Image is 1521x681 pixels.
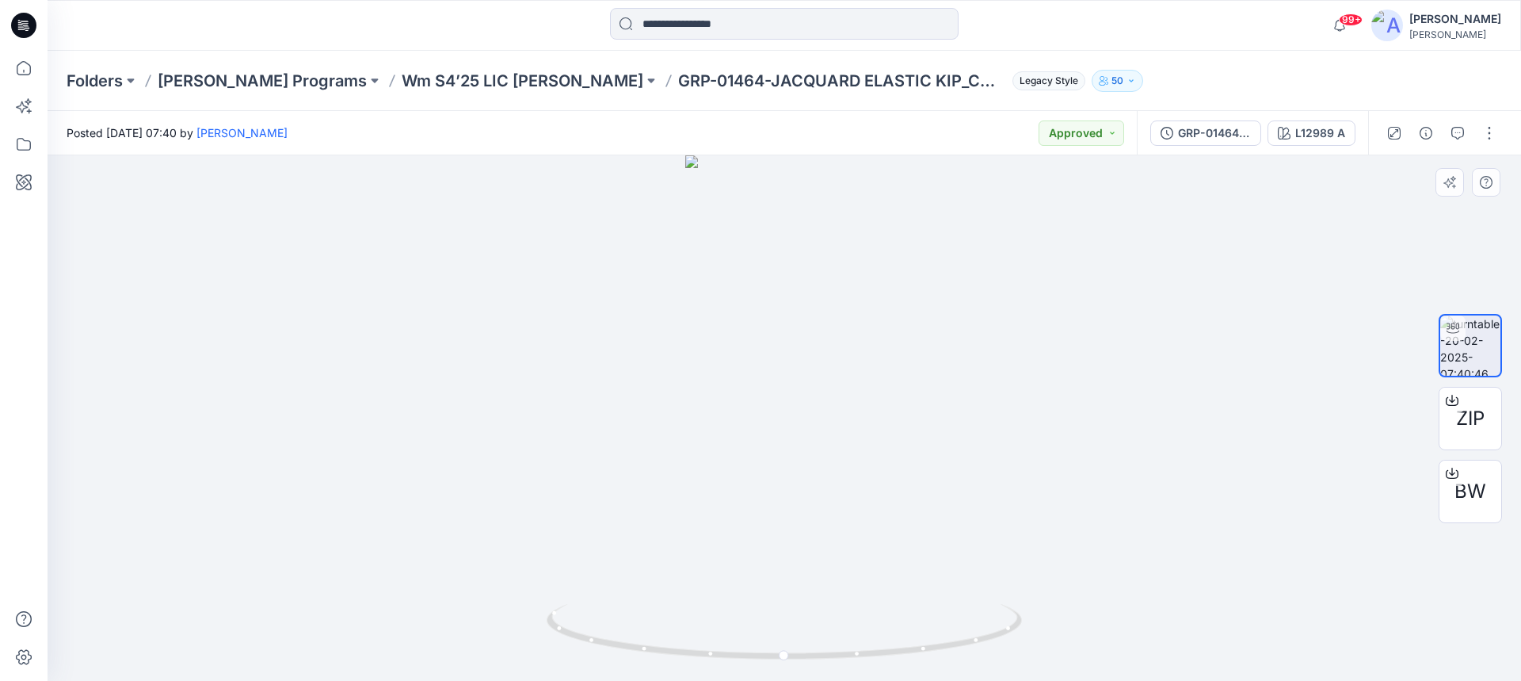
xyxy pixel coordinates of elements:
span: 99+ [1339,13,1363,26]
div: L12989 A [1295,124,1345,142]
p: 50 [1111,72,1123,90]
a: Wm S4’25 LIC [PERSON_NAME] [402,70,643,92]
a: [PERSON_NAME] Programs [158,70,367,92]
div: [PERSON_NAME] [1409,29,1501,40]
span: BW [1454,477,1486,506]
img: avatar [1371,10,1403,41]
a: [PERSON_NAME] [196,126,288,140]
button: GRP-01464-JACQUARD ELASTIC KIP_COLORWAY [1150,121,1261,146]
button: Legacy Style [1006,70,1085,92]
button: Details [1413,121,1439,146]
img: turntable-20-02-2025-07:40:46 [1440,316,1500,376]
div: [PERSON_NAME] [1409,10,1501,29]
span: Posted [DATE] 07:40 by [67,124,288,141]
span: Legacy Style [1012,71,1085,90]
div: GRP-01464-JACQUARD ELASTIC KIP_COLORWAY [1178,124,1251,142]
a: Folders [67,70,123,92]
button: 50 [1092,70,1143,92]
button: L12989 A [1267,121,1355,146]
span: ZIP [1456,404,1485,433]
p: GRP-01464-JACQUARD ELASTIC KIP_COLORWAY [678,70,1006,92]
